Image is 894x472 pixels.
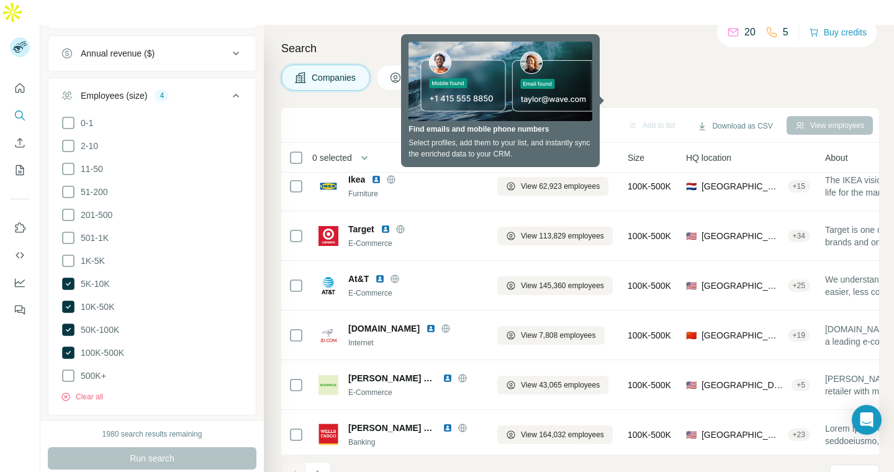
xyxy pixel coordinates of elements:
button: View 164,032 employees [497,425,613,444]
span: 500K+ [76,370,106,382]
span: [PERSON_NAME] Corporation [348,372,436,384]
div: E-Commerce [348,288,482,299]
div: Internet [348,337,482,348]
span: 201-500 [76,209,112,221]
span: HQ location [686,152,731,164]
span: View 113,829 employees [521,230,604,242]
button: View 7,808 employees [497,326,605,345]
img: LinkedIn logo [426,324,436,334]
button: Employees (size)4 [48,81,256,116]
span: 🇳🇱 [686,180,697,193]
button: Use Surfe API [10,244,30,266]
img: Logo of Wells Fargo [318,424,338,445]
div: + 19 [788,330,810,341]
span: 🇺🇸 [686,279,697,292]
button: Clear all [61,391,103,402]
span: View 43,065 employees [521,379,600,391]
button: Download as CSV [689,117,781,135]
span: 1K-5K [76,255,105,267]
img: Logo of jd.com [318,325,338,345]
span: 0-1 [76,117,93,129]
button: View 43,065 employees [497,376,608,394]
span: About [825,152,848,164]
span: View 7,808 employees [521,330,596,341]
span: [GEOGRAPHIC_DATA] [702,329,783,342]
span: [GEOGRAPHIC_DATA], [US_STATE] [702,279,783,292]
span: 10K-50K [76,301,114,313]
span: 100K-500K [628,279,671,292]
span: 🇨🇳 [686,329,697,342]
span: [GEOGRAPHIC_DATA], [US_STATE] [702,230,783,242]
span: View 164,032 employees [521,429,604,440]
span: 51-200 [76,186,108,198]
button: Dashboard [10,271,30,294]
img: Logo of Kohl's Corporation [318,375,338,395]
span: [PERSON_NAME] Fargo [348,422,436,434]
div: + 15 [788,181,810,192]
div: Open Intercom Messenger [852,405,882,435]
button: View 62,923 employees [497,177,608,196]
span: Ikea [348,173,365,186]
div: Annual revenue ($) [81,47,155,60]
img: LinkedIn logo [375,274,385,284]
div: Banking [348,437,482,448]
button: Feedback [10,299,30,321]
div: E-Commerce [348,387,482,398]
span: 2-10 [76,140,98,152]
span: Size [628,152,644,164]
span: 0 selected [312,152,352,164]
div: + 23 [788,429,810,440]
span: 100K-500K [628,329,671,342]
img: Logo of Ikea [318,176,338,196]
div: + 34 [788,230,810,242]
button: View 113,829 employees [497,227,613,245]
div: Furniture [348,188,482,199]
button: Use Surfe on LinkedIn [10,217,30,239]
span: 100K-500K [628,230,671,242]
img: Logo of At&T [318,276,338,296]
span: 5K-10K [76,278,110,290]
button: Enrich CSV [10,132,30,154]
span: 🇺🇸 [686,230,697,242]
button: My lists [10,159,30,181]
span: Employees [497,152,540,164]
span: [GEOGRAPHIC_DATA], [US_STATE] [702,429,783,441]
button: Annual revenue ($) [48,39,256,68]
div: + 5 [792,379,810,391]
img: LinkedIn logo [381,224,391,234]
span: 50K-100K [76,324,119,336]
span: 100K-500K [628,180,671,193]
span: 11-50 [76,163,103,175]
span: 100K-500K [628,429,671,441]
span: View 145,360 employees [521,280,604,291]
span: At&T [348,273,369,285]
p: 5 [783,25,788,40]
span: 100K-500K [628,379,671,391]
span: [GEOGRAPHIC_DATA], [US_STATE] [702,379,787,391]
div: E-Commerce [348,238,482,249]
span: Companies [312,71,357,84]
span: Target [348,223,374,235]
img: Logo of Target [318,226,338,246]
span: [GEOGRAPHIC_DATA], [GEOGRAPHIC_DATA] [702,180,783,193]
div: 1980 search results remaining [102,429,202,440]
div: + 25 [788,280,810,291]
span: [DOMAIN_NAME] [348,322,420,335]
span: View 62,923 employees [521,181,600,192]
span: People [407,71,435,84]
div: 4 [155,90,169,101]
button: Quick start [10,77,30,99]
button: Search [10,104,30,127]
button: View 145,360 employees [497,276,613,295]
span: 🇺🇸 [686,379,697,391]
img: LinkedIn logo [443,373,453,383]
span: 501-1K [76,232,109,244]
h4: Search [281,40,879,57]
p: 20 [744,25,756,40]
button: Buy credits [809,24,867,41]
img: LinkedIn logo [371,175,381,184]
div: Employees (size) [81,89,147,102]
img: LinkedIn logo [443,423,453,433]
span: 🇺🇸 [686,429,697,441]
span: 100K-500K [76,347,124,359]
